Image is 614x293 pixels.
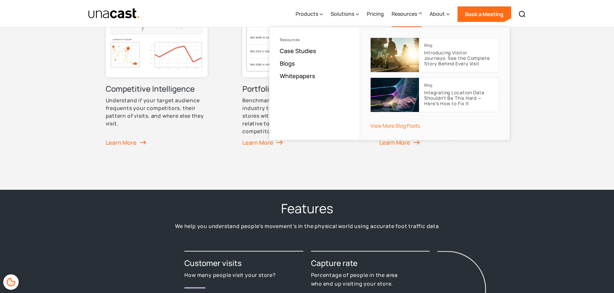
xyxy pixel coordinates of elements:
[280,47,316,55] a: Case Studies
[392,10,417,18] div: Resources
[311,271,406,288] p: Percentage of people in the area who end up visiting your store.
[371,78,419,112] img: cover
[280,72,315,80] a: Whitepapers
[371,38,419,72] img: cover
[3,274,19,290] div: Cookie Preferences
[175,222,439,231] p: We help you understand people’s movement’s in the physical world using accurate foot traffic data
[331,1,359,27] div: Solutions
[518,10,526,18] img: Search icon
[242,96,349,135] p: Benchmark your stores against the industry to understand how individual stores within a brand are...
[424,50,494,66] p: Introducing Visitor Journeys: See the Complete Story Behind Every Visit
[184,271,280,279] p: How many people visit your store?
[424,83,432,87] div: Blog
[430,1,450,27] div: About
[242,138,283,147] div: Learn More
[242,84,328,94] h3: Portfolio Benchmarking
[106,96,212,127] p: Understand if your target audience frequents your competitors, their pattern of visits, and where...
[430,10,445,18] div: About
[392,1,422,27] div: Resources
[424,43,432,48] div: Blog
[296,10,318,18] div: Products
[457,6,511,22] a: Book a Meeting
[88,8,141,19] a: home
[370,122,420,129] a: View More Blog Posts
[106,138,146,147] div: Learn More
[88,8,141,19] img: Unacast text logo
[367,1,384,27] a: Pricing
[424,90,494,106] p: Integrating Location Data Shouldn’t Be This Hard — Here’s How to Fix It
[296,1,323,27] div: Products
[370,38,499,72] a: BlogIntroducing Visitor Journeys: See the Complete Story Behind Every Visit
[331,10,354,18] div: Solutions
[280,38,349,42] div: Resources
[379,138,420,147] div: Learn More
[280,60,295,67] a: Blogs
[370,78,499,112] a: BlogIntegrating Location Data Shouldn’t Be This Hard — Here’s How to Fix It
[106,84,195,94] h3: Competitive Intelligence
[184,258,303,268] h3: Customer visits
[281,200,333,217] h2: Features
[269,27,510,140] nav: Resources
[311,258,430,268] h3: Capture rate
